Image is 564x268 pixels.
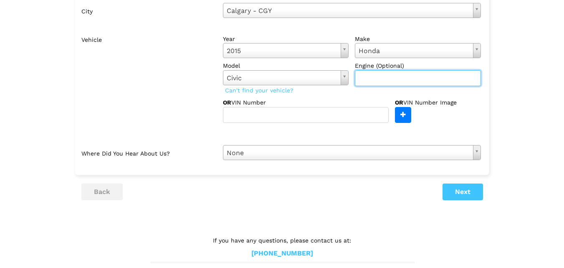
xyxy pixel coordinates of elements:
label: City [81,3,217,18]
strong: OR [395,99,403,106]
p: If you have any questions, please contact us at: [151,236,414,245]
label: Engine (Optional) [355,61,481,70]
label: make [355,35,481,43]
span: Civic [227,73,338,84]
a: Civic [223,70,349,85]
span: None [227,148,470,158]
button: back [81,184,123,200]
a: Calgary - CGY [223,3,481,18]
strong: OR [223,99,231,106]
button: Next [443,184,483,200]
label: model [223,61,349,70]
a: None [223,145,481,160]
label: Where did you hear about us? [81,145,217,160]
span: 2015 [227,46,338,56]
span: Can't find your vehicle? [223,85,296,96]
span: Honda [359,46,470,56]
label: VIN Number [223,98,292,107]
label: year [223,35,349,43]
label: Vehicle [81,31,217,123]
span: Calgary - CGY [227,5,470,16]
label: VIN Number Image [395,98,475,107]
a: [PHONE_NUMBER] [251,249,313,258]
a: Honda [355,43,481,58]
a: 2015 [223,43,349,58]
